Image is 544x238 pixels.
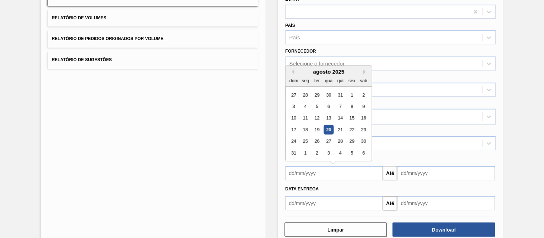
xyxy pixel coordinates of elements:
[285,23,295,28] label: País
[312,148,322,158] div: Choose terça-feira, 2 de setembro de 2025
[52,36,164,41] span: Relatório de Pedidos Originados por Volume
[312,137,322,146] div: Choose terça-feira, 26 de agosto de 2025
[324,148,334,158] div: Choose quarta-feira, 3 de setembro de 2025
[336,113,345,123] div: Choose quinta-feira, 14 de agosto de 2025
[48,9,259,27] button: Relatório de Volumes
[301,148,311,158] div: Choose segunda-feira, 1 de setembro de 2025
[285,166,383,180] input: dd/mm/yyyy
[312,125,322,135] div: Choose terça-feira, 19 de agosto de 2025
[324,113,334,123] div: Choose quarta-feira, 13 de agosto de 2025
[288,89,369,159] div: month 2025-08
[301,125,311,135] div: Choose segunda-feira, 18 de agosto de 2025
[359,102,369,111] div: Choose sábado, 9 de agosto de 2025
[52,57,112,62] span: Relatório de Sugestões
[289,76,299,86] div: dom
[347,102,357,111] div: Choose sexta-feira, 8 de agosto de 2025
[301,76,311,86] div: seg
[312,102,322,111] div: Choose terça-feira, 5 de agosto de 2025
[359,125,369,135] div: Choose sábado, 23 de agosto de 2025
[359,113,369,123] div: Choose sábado, 16 de agosto de 2025
[347,76,357,86] div: sex
[289,125,299,135] div: Choose domingo, 17 de agosto de 2025
[48,51,259,69] button: Relatório de Sugestões
[289,137,299,146] div: Choose domingo, 24 de agosto de 2025
[359,76,369,86] div: sab
[324,102,334,111] div: Choose quarta-feira, 6 de agosto de 2025
[286,69,372,75] div: agosto 2025
[301,90,311,100] div: Choose segunda-feira, 28 de julho de 2025
[393,223,495,237] button: Download
[347,137,357,146] div: Choose sexta-feira, 29 de agosto de 2025
[336,137,345,146] div: Choose quinta-feira, 28 de agosto de 2025
[289,90,299,100] div: Choose domingo, 27 de julho de 2025
[336,102,345,111] div: Choose quinta-feira, 7 de agosto de 2025
[347,90,357,100] div: Choose sexta-feira, 1 de agosto de 2025
[359,148,369,158] div: Choose sábado, 6 de setembro de 2025
[312,76,322,86] div: ter
[347,125,357,135] div: Choose sexta-feira, 22 de agosto de 2025
[289,35,300,41] div: País
[289,148,299,158] div: Choose domingo, 31 de agosto de 2025
[301,102,311,111] div: Choose segunda-feira, 4 de agosto de 2025
[336,76,345,86] div: qui
[397,166,495,180] input: dd/mm/yyyy
[312,113,322,123] div: Choose terça-feira, 12 de agosto de 2025
[289,69,294,74] button: Previous Month
[336,148,345,158] div: Choose quinta-feira, 4 de setembro de 2025
[347,113,357,123] div: Choose sexta-feira, 15 de agosto de 2025
[52,15,106,20] span: Relatório de Volumes
[48,30,259,48] button: Relatório de Pedidos Originados por Volume
[285,186,319,191] span: Data entrega
[397,196,495,210] input: dd/mm/yyyy
[285,223,387,237] button: Limpar
[285,196,383,210] input: dd/mm/yyyy
[289,113,299,123] div: Choose domingo, 10 de agosto de 2025
[324,125,334,135] div: Choose quarta-feira, 20 de agosto de 2025
[285,49,316,54] label: Fornecedor
[324,90,334,100] div: Choose quarta-feira, 30 de julho de 2025
[312,90,322,100] div: Choose terça-feira, 29 de julho de 2025
[301,113,311,123] div: Choose segunda-feira, 11 de agosto de 2025
[289,102,299,111] div: Choose domingo, 3 de agosto de 2025
[301,137,311,146] div: Choose segunda-feira, 25 de agosto de 2025
[383,196,397,210] button: Até
[363,69,368,74] button: Next Month
[324,76,334,86] div: qua
[359,90,369,100] div: Choose sábado, 2 de agosto de 2025
[336,90,345,100] div: Choose quinta-feira, 31 de julho de 2025
[347,148,357,158] div: Choose sexta-feira, 5 de setembro de 2025
[359,137,369,146] div: Choose sábado, 30 de agosto de 2025
[324,137,334,146] div: Choose quarta-feira, 27 de agosto de 2025
[336,125,345,135] div: Choose quinta-feira, 21 de agosto de 2025
[383,166,397,180] button: Até
[289,61,345,67] div: Selecione o fornecedor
